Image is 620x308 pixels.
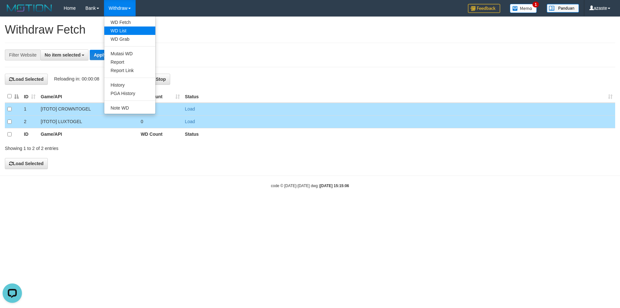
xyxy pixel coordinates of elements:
[141,119,143,124] span: 0
[104,66,155,75] a: Report Link
[182,128,615,141] th: Status
[138,90,182,103] th: WD Count: activate to sort column ascending
[182,90,615,103] th: Status: activate to sort column ascending
[271,184,349,188] small: code © [DATE]-[DATE] dwg |
[104,18,155,27] a: WD Fetch
[185,106,195,112] a: Load
[532,2,539,7] span: 1
[5,49,40,60] div: Filter Website
[40,49,88,60] button: No item selected
[5,74,48,85] button: Load Selected
[5,23,615,36] h1: Withdraw Fetch
[3,3,22,22] button: Open LiveChat chat widget
[104,35,155,43] a: WD Grab
[45,52,80,58] span: No item selected
[104,81,155,89] a: History
[104,27,155,35] a: WD List
[21,128,38,141] th: ID
[320,184,349,188] strong: [DATE] 15:15:06
[38,90,138,103] th: Game/API: activate to sort column ascending
[38,103,138,116] td: [ITOTO] CROWNTOGEL
[104,89,155,98] a: PGA History
[5,3,54,13] img: MOTION_logo.png
[21,115,38,128] td: 2
[510,4,537,13] img: Button%20Memo.svg
[151,74,170,85] button: Stop
[21,90,38,103] th: ID: activate to sort column ascending
[54,76,99,81] span: Reloading in: 00:00:08
[104,49,155,58] a: Mutasi WD
[185,119,195,124] a: Load
[21,103,38,116] td: 1
[468,4,500,13] img: Feedback.jpg
[5,143,253,152] div: Showing 1 to 2 of 2 entries
[104,104,155,112] a: Note WD
[138,128,182,141] th: WD Count
[38,115,138,128] td: [ITOTO] LUXTOGEL
[90,50,122,60] button: Apply Filter
[104,58,155,66] a: Report
[547,4,579,13] img: panduan.png
[38,128,138,141] th: Game/API
[5,158,48,169] button: Load Selected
